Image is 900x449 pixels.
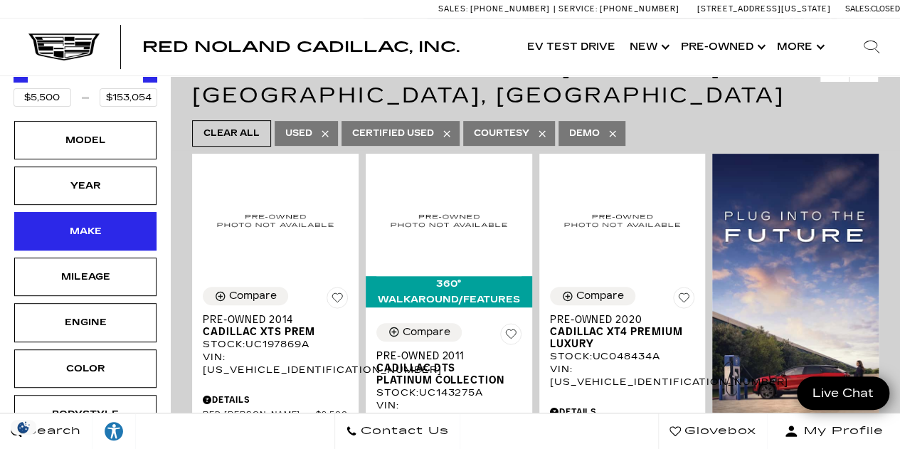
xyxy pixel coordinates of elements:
span: Search [22,421,81,441]
span: Clear All [203,125,260,142]
span: $9,500 [316,410,348,421]
div: Mileage [50,269,121,285]
div: MileageMileage [14,258,157,296]
button: More [770,19,829,75]
a: Pre-Owned 2011Cadillac DTS Platinum Collection [376,350,522,386]
span: Sales: [845,4,871,14]
a: EV Test Drive [520,19,623,75]
img: Cadillac Dark Logo with Cadillac White Text [28,33,100,60]
div: VIN: [US_VEHICLE_IDENTIFICATION_NUMBER] [376,399,522,425]
div: Stock : UC143275A [376,386,522,399]
div: Make [50,223,121,239]
span: Demo [569,125,600,142]
div: Stock : UC197869A [203,338,348,351]
div: Compare [229,290,277,302]
span: Sales: [438,4,468,14]
span: Glovebox [681,421,756,441]
div: Engine [50,315,121,330]
div: Bodystyle [50,406,121,422]
span: Cadillac DTS Platinum Collection [376,362,511,386]
button: Open user profile menu [768,413,900,449]
a: Live Chat [797,376,889,410]
a: Red [PERSON_NAME] $9,500 [203,410,348,421]
div: Pricing Details - Pre-Owned 2020 Cadillac XT4 Premium Luxury [550,406,695,418]
div: Price [14,63,157,107]
span: Pre-Owned 2011 [376,350,511,362]
span: Red [PERSON_NAME] [203,410,316,421]
img: Opt-Out Icon [7,420,40,435]
input: Maximum [100,88,157,107]
span: Cadillac XT4 Premium Luxury [550,326,684,350]
button: Save Vehicle [327,287,348,314]
span: Cadillac XTS PREM [203,326,337,338]
div: Color [50,361,121,376]
button: Compare Vehicle [376,323,462,342]
span: Red Noland Cadillac, Inc. [142,38,460,56]
input: Minimum [14,88,71,107]
a: Pre-Owned 2014Cadillac XTS PREM [203,314,348,338]
span: Contact Us [357,421,449,441]
span: Used [285,125,312,142]
div: Stock : UC048434A [550,350,695,363]
a: Glovebox [658,413,768,449]
div: Compare [576,290,624,302]
img: 2020 Cadillac XT4 Premium Luxury [550,164,695,276]
span: [PHONE_NUMBER] [600,4,679,14]
a: Pre-Owned [674,19,770,75]
div: VIN: [US_VEHICLE_IDENTIFICATION_NUMBER] [550,363,695,389]
button: Compare Vehicle [550,287,635,305]
span: Closed [871,4,900,14]
button: Save Vehicle [673,287,694,314]
a: Contact Us [334,413,460,449]
span: Pre-Owned 2014 [203,314,337,326]
a: Service: [PHONE_NUMBER] [554,5,683,13]
div: Model [50,132,121,148]
div: ColorColor [14,349,157,388]
button: Compare Vehicle [203,287,288,305]
div: Compare [403,326,450,339]
span: Certified Used [352,125,434,142]
span: Live Chat [805,385,881,401]
a: Pre-Owned 2020Cadillac XT4 Premium Luxury [550,314,695,350]
img: 2011 Cadillac DTS Platinum Collection [376,164,522,276]
span: My Profile [798,421,884,441]
section: Click to Open Cookie Consent Modal [7,420,40,435]
div: EngineEngine [14,303,157,342]
div: MakeMake [14,212,157,250]
div: BodystyleBodystyle [14,395,157,433]
a: New [623,19,674,75]
a: Sales: [PHONE_NUMBER] [438,5,554,13]
div: YearYear [14,167,157,205]
span: [PHONE_NUMBER] [470,4,550,14]
span: Service: [558,4,598,14]
span: Pre-Owned 2020 [550,314,684,326]
a: [STREET_ADDRESS][US_STATE] [697,4,831,14]
button: Save Vehicle [500,323,522,350]
div: Explore your accessibility options [92,421,135,442]
a: Explore your accessibility options [92,413,136,449]
div: ModelModel [14,121,157,159]
div: Year [50,178,121,194]
span: Courtesy [474,125,529,142]
img: 2014 Cadillac XTS PREM [203,164,348,276]
a: Red Noland Cadillac, Inc. [142,40,460,54]
div: Pricing Details - Pre-Owned 2014 Cadillac XTS PREM [203,393,348,406]
div: 360° WalkAround/Features [366,276,532,307]
div: VIN: [US_VEHICLE_IDENTIFICATION_NUMBER] [203,351,348,376]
